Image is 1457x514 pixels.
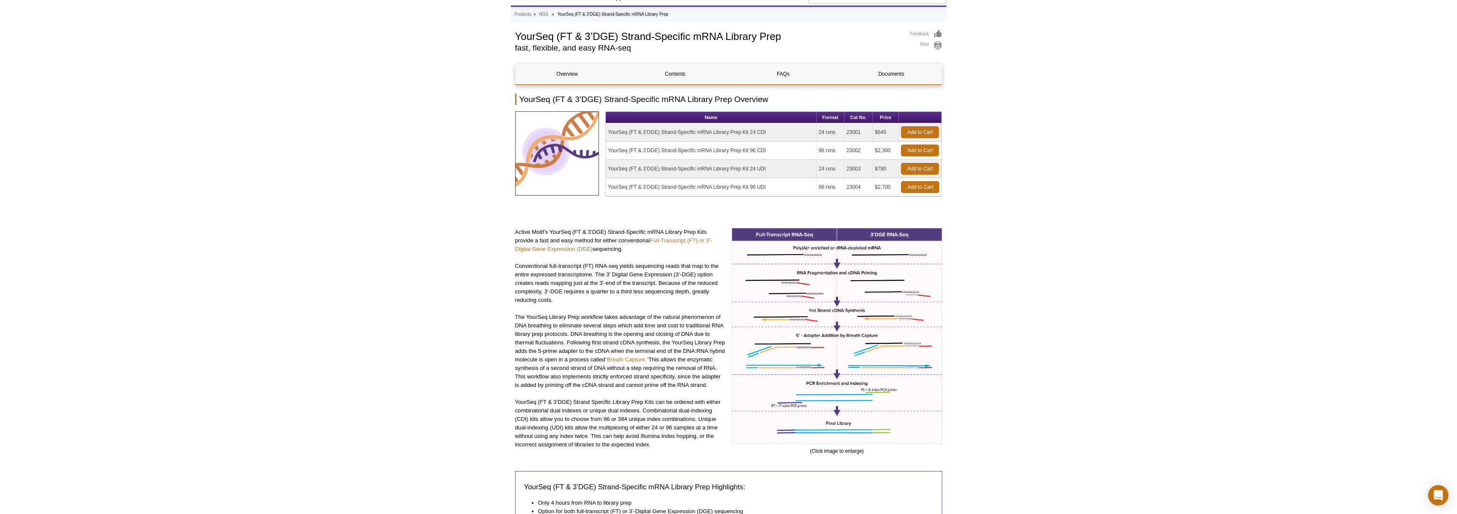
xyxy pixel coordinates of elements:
[515,262,726,304] p: Conventional full-transcript (FT) RNA-seq yields sequencing reads that map to the entire expresse...
[817,123,844,142] td: 24 rxns
[624,64,727,84] a: Contents
[873,178,899,196] td: $2,700
[844,178,873,196] td: 23004
[515,398,726,449] p: YourSeq (FT & 3’DGE) Strand Specific Library Prep Kits can be ordered with either combinatorial d...
[524,482,933,492] h3: YourSeq (FT & 3’DGE) Strand-Specific mRNA Library Prep Highlights:
[732,228,942,457] div: (Click image to enlarge)
[844,160,873,178] td: 23003
[1428,485,1448,505] div: Open Intercom Messenger
[539,11,548,18] a: NGS
[515,228,726,253] p: Active Motif’s YourSeq (FT & 3’DGE) Strand-Specific mRNA Library Prep Kits provide a fast and eas...
[901,181,939,193] a: Add to Cart
[515,94,942,105] h2: YourSeq (FT & 3’DGE) Strand-Specific mRNA Library Prep Overview
[732,64,835,84] a: FAQs
[515,11,531,18] a: Products
[817,142,844,160] td: 96 rxns
[873,160,899,178] td: $780
[606,123,816,142] td: YourSeq (FT & 3’DGE) Strand-Specific mRNA Library Prep Kit 24 CDI
[516,64,619,84] a: Overview
[606,142,816,160] td: YourSeq (FT & 3’DGE) Strand-Specific mRNA Library Prep Kit 96 CDI
[817,178,844,196] td: 96 rxns
[873,123,899,142] td: $645
[538,499,925,507] li: Only 4 hours from RNA to library prep
[557,12,668,17] li: YourSeq (FT & 3’DGE) Strand-Specific mRNA Library Prep
[605,356,648,363] a: “Breath Capture.”
[533,12,536,17] li: »
[844,123,873,142] td: 23001
[910,41,942,50] a: Print
[901,126,939,138] a: Add to Cart
[844,112,873,123] th: Cat No.
[844,142,873,160] td: 23002
[873,112,899,123] th: Price
[910,29,942,39] a: Feedback
[606,160,816,178] td: YourSeq (FT & 3’DGE) Strand-Specific mRNA Library Prep Kit 24 UDI
[901,163,939,175] a: Add to Cart
[515,44,902,52] h2: fast, flexible, and easy RNA-seq
[515,111,599,196] img: RNA-Seq Services
[515,313,726,389] p: The YourSeq Library Prep workflow takes advantage of the natural phenomenon of DNA breathing to e...
[732,228,942,444] img: YourSeq (FT & 3’DGE) Strand-Specific mRNA Library workflow
[817,112,844,123] th: Format
[606,112,816,123] th: Name
[873,142,899,160] td: $2,300
[840,64,943,84] a: Documents
[817,160,844,178] td: 24 rxns
[552,12,554,17] li: »
[606,178,816,196] td: YourSeq (FT & 3’DGE) Strand-Specific mRNA Library Prep Kit 96 UDI
[515,29,902,42] h1: YourSeq (FT & 3’DGE) Strand-Specific mRNA Library Prep
[901,145,939,156] a: Add to Cart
